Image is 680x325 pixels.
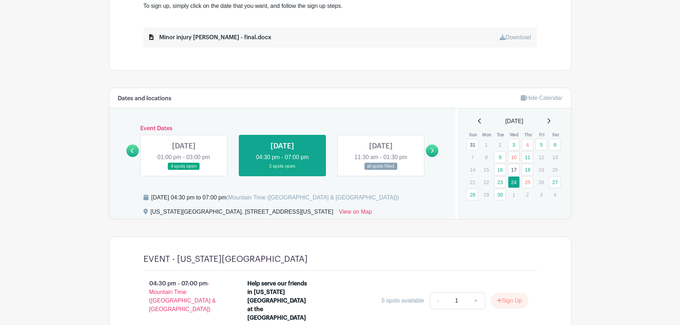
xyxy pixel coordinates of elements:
[132,276,236,316] p: 04:30 pm - 07:00 pm
[494,139,506,150] p: 2
[508,139,520,151] a: 3
[522,176,533,188] a: 25
[508,164,520,176] a: 17
[151,208,333,219] div: [US_STATE][GEOGRAPHIC_DATA], [STREET_ADDRESS][US_STATE]
[508,131,522,138] th: Wed
[480,164,492,175] p: 15
[535,139,547,151] a: 5
[549,176,561,188] a: 27
[494,176,506,188] a: 23
[521,131,535,138] th: Thu
[480,189,492,200] p: 29
[480,139,492,150] p: 1
[549,189,561,200] p: 4
[118,95,171,102] h6: Dates and locations
[143,2,537,10] div: To sign up, simply click on the date that you want, and follow the sign up steps.
[522,189,533,200] p: 2
[535,177,547,188] p: 26
[522,151,533,163] a: 11
[149,33,271,42] div: Minor injury [PERSON_NAME] - final.docx
[549,139,561,151] a: 6
[494,151,506,163] a: 9
[535,152,547,163] p: 12
[467,177,478,188] p: 21
[491,293,528,308] button: Sign Up
[522,164,533,176] a: 18
[143,254,308,264] h4: EVENT - [US_STATE][GEOGRAPHIC_DATA]
[549,152,561,163] p: 13
[494,164,506,176] a: 16
[467,292,485,309] a: +
[508,189,520,200] p: 1
[494,131,508,138] th: Tue
[549,164,561,175] p: 20
[151,193,399,202] div: [DATE] 04:30 pm to 07:00 pm
[522,139,533,151] a: 4
[430,292,446,309] a: -
[535,131,549,138] th: Fri
[494,189,506,200] a: 30
[382,296,424,305] div: 5 spots available
[508,176,520,188] a: 24
[247,279,309,322] div: Help serve our friends in [US_STATE][GEOGRAPHIC_DATA] at the [GEOGRAPHIC_DATA]
[505,117,523,126] span: [DATE]
[139,125,426,132] h6: Event Dates
[535,189,547,200] p: 3
[480,131,494,138] th: Mon
[500,34,531,40] a: Download
[467,152,478,163] p: 7
[521,95,562,101] a: Hide Calendar
[549,131,563,138] th: Sat
[508,151,520,163] a: 10
[339,208,372,219] a: View on Map
[480,177,492,188] p: 22
[467,139,478,151] a: 31
[467,189,478,200] a: 28
[535,164,547,175] p: 19
[467,164,478,175] p: 14
[480,152,492,163] p: 8
[466,131,480,138] th: Sun
[149,280,216,312] span: - Mountain Time ([GEOGRAPHIC_DATA] & [GEOGRAPHIC_DATA])
[226,194,399,200] span: (Mountain Time ([GEOGRAPHIC_DATA] & [GEOGRAPHIC_DATA]))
